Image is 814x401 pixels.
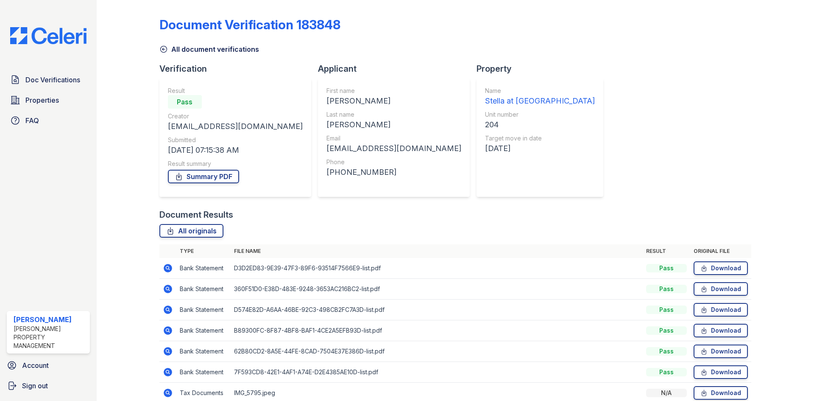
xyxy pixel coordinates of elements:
[168,136,303,144] div: Submitted
[694,261,748,275] a: Download
[3,377,93,394] a: Sign out
[690,244,751,258] th: Original file
[326,87,461,95] div: First name
[7,92,90,109] a: Properties
[485,87,595,107] a: Name Stella at [GEOGRAPHIC_DATA]
[176,244,231,258] th: Type
[168,160,303,168] div: Result summary
[22,360,49,370] span: Account
[25,95,59,105] span: Properties
[485,87,595,95] div: Name
[326,158,461,166] div: Phone
[231,244,643,258] th: File name
[22,381,48,391] span: Sign out
[159,209,233,221] div: Document Results
[231,341,643,362] td: 62B80CD2-8A5E-44FE-8CAD-7504E37E386D-list.pdf
[646,389,687,397] div: N/A
[159,224,223,238] a: All originals
[168,87,303,95] div: Result
[176,362,231,383] td: Bank Statement
[231,279,643,300] td: 360F51D0-E38D-483E-9248-3653AC216BC2-list.pdf
[694,303,748,317] a: Download
[176,320,231,341] td: Bank Statement
[318,63,477,75] div: Applicant
[168,112,303,121] div: Creator
[326,119,461,131] div: [PERSON_NAME]
[159,63,318,75] div: Verification
[231,300,643,320] td: D574E82D-A6AA-46BE-92C3-498CB2FC7A3D-list.pdf
[168,95,202,109] div: Pass
[477,63,610,75] div: Property
[694,324,748,337] a: Download
[694,365,748,379] a: Download
[176,341,231,362] td: Bank Statement
[7,71,90,88] a: Doc Verifications
[176,300,231,320] td: Bank Statement
[176,258,231,279] td: Bank Statement
[326,134,461,143] div: Email
[646,347,687,356] div: Pass
[326,166,461,178] div: [PHONE_NUMBER]
[25,75,80,85] span: Doc Verifications
[3,357,93,374] a: Account
[168,170,239,183] a: Summary PDF
[14,325,86,350] div: [PERSON_NAME] Property Management
[485,143,595,154] div: [DATE]
[231,362,643,383] td: 7F593CD8-42E1-4AF1-A74E-D2E4385AE10D-list.pdf
[176,279,231,300] td: Bank Statement
[168,144,303,156] div: [DATE] 07:15:38 AM
[646,326,687,335] div: Pass
[646,368,687,376] div: Pass
[485,110,595,119] div: Unit number
[7,112,90,129] a: FAQ
[646,306,687,314] div: Pass
[159,17,340,32] div: Document Verification 183848
[646,285,687,293] div: Pass
[694,282,748,296] a: Download
[326,143,461,154] div: [EMAIL_ADDRESS][DOMAIN_NAME]
[231,258,643,279] td: D3D2ED83-9E39-47F3-89F6-93514F7566E9-list.pdf
[485,119,595,131] div: 204
[3,27,93,44] img: CE_Logo_Blue-a8612792a0a2168367f1c8372b55b34899dd931a85d93a1a3d3e32e68fde9ad4.png
[326,110,461,119] div: Last name
[326,95,461,107] div: [PERSON_NAME]
[643,244,690,258] th: Result
[646,264,687,272] div: Pass
[694,345,748,358] a: Download
[485,95,595,107] div: Stella at [GEOGRAPHIC_DATA]
[159,44,259,54] a: All document verifications
[168,121,303,132] div: [EMAIL_ADDRESS][DOMAIN_NAME]
[485,134,595,143] div: Target move in date
[231,320,643,341] td: B89300FC-8F87-4BF8-BAF1-4CE2A5EFB93D-list.pdf
[14,314,86,325] div: [PERSON_NAME]
[778,367,806,393] iframe: chat widget
[25,115,39,126] span: FAQ
[694,386,748,400] a: Download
